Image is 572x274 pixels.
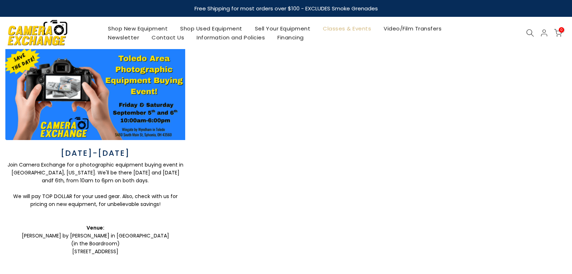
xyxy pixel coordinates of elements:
[102,24,174,33] a: Shop New Equipment
[5,161,185,255] p: Join Camera Exchange for a photographic equipment buying event in [GEOGRAPHIC_DATA], [US_STATE]. ...
[146,33,191,42] a: Contact Us
[87,224,104,231] strong: Venue:
[271,33,310,42] a: Financing
[5,147,185,159] h3: [DATE]-[DATE]
[194,5,378,12] strong: Free Shipping for most orders over $100 - EXCLUDES Smoke Grenades
[174,24,249,33] a: Shop Used Equipment
[191,33,271,42] a: Information and Policies
[554,29,562,37] a: 0
[248,24,317,33] a: Sell Your Equipment
[317,24,378,33] a: Classes & Events
[378,24,448,33] a: Video/Film Transfers
[559,27,564,33] span: 0
[102,33,146,42] a: Newsletter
